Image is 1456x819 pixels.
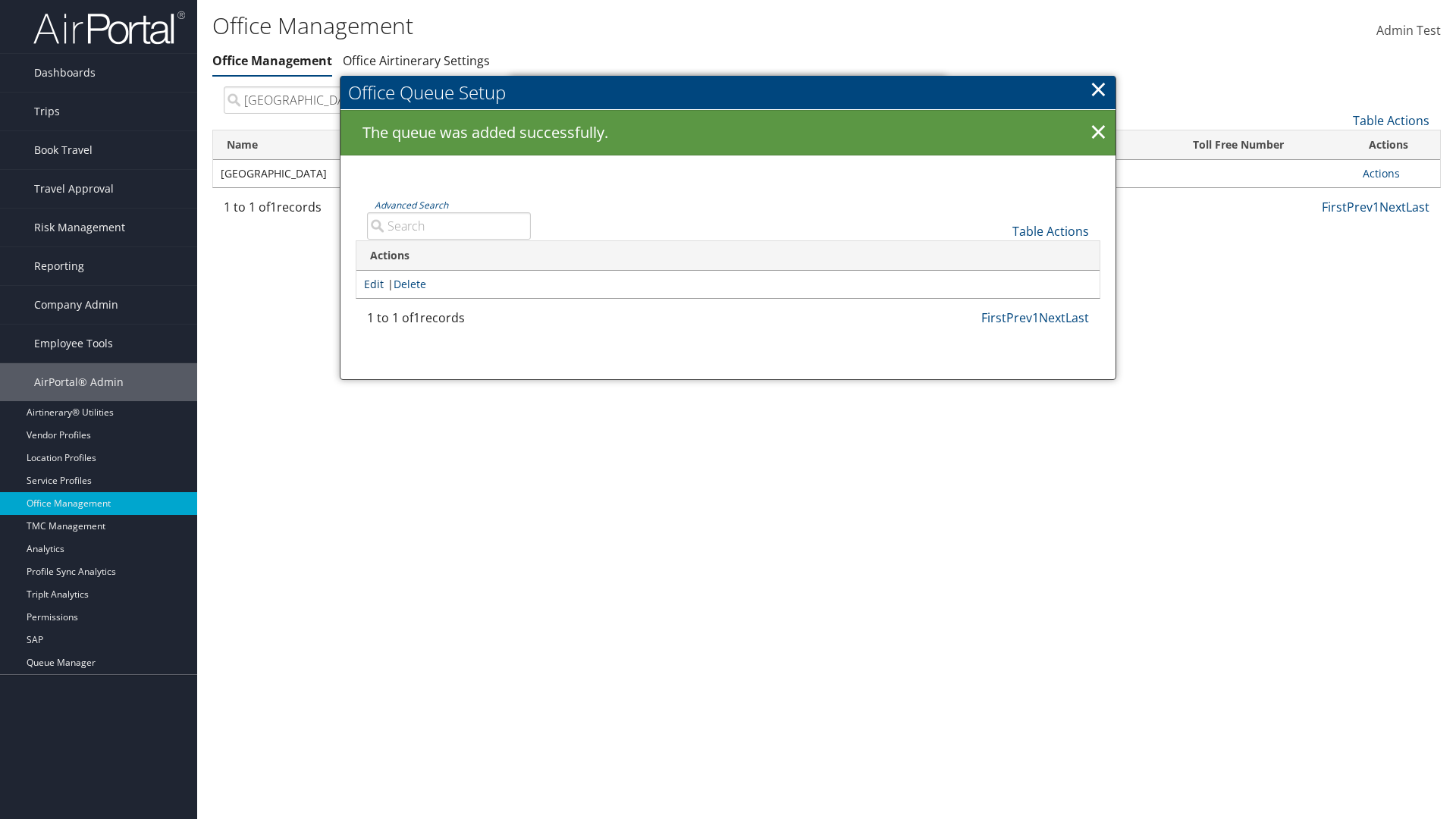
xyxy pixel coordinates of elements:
[413,309,420,326] span: 1
[981,309,1006,326] a: First
[1032,309,1039,326] a: 1
[212,52,332,69] a: Office Management
[1039,309,1065,326] a: Next
[34,325,113,362] span: Employee Tools
[1085,118,1112,148] a: ×
[1376,22,1441,39] span: Admin Test
[212,10,1031,42] h1: Office Management
[270,199,277,215] span: 1
[343,52,490,69] a: Office Airtinerary Settings
[394,277,426,291] a: Delete
[34,54,96,92] span: Dashboards
[356,241,1100,271] th: Actions
[1065,309,1089,326] a: Last
[213,160,463,187] td: [GEOGRAPHIC_DATA]
[224,86,508,114] input: Search
[340,110,1116,155] div: The queue was added successfully.
[34,209,125,246] span: Risk Management
[1322,199,1347,215] a: First
[1376,8,1441,55] a: Admin Test
[375,199,448,212] a: Advanced Search
[224,198,508,224] div: 1 to 1 of records
[34,286,118,324] span: Company Admin
[1012,223,1089,240] a: Table Actions
[1355,130,1440,160] th: Actions
[34,363,124,401] span: AirPortal® Admin
[34,170,114,208] span: Travel Approval
[340,76,1116,109] h2: Office Queue Setup
[34,247,84,285] span: Reporting
[33,10,185,45] img: airportal-logo.png
[1006,309,1032,326] a: Prev
[1373,199,1379,215] a: 1
[1090,74,1107,104] a: ×
[367,309,531,334] div: 1 to 1 of records
[367,212,531,240] input: Advanced Search
[1353,112,1429,129] a: Table Actions
[34,131,93,169] span: Book Travel
[213,130,463,160] th: Name: activate to sort column ascending
[1363,166,1400,180] a: Actions
[364,277,384,291] a: Edit
[1379,199,1406,215] a: Next
[34,93,60,130] span: Trips
[1179,130,1355,160] th: Toll Free Number: activate to sort column ascending
[356,271,1100,298] td: |
[1406,199,1429,215] a: Last
[1347,199,1373,215] a: Prev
